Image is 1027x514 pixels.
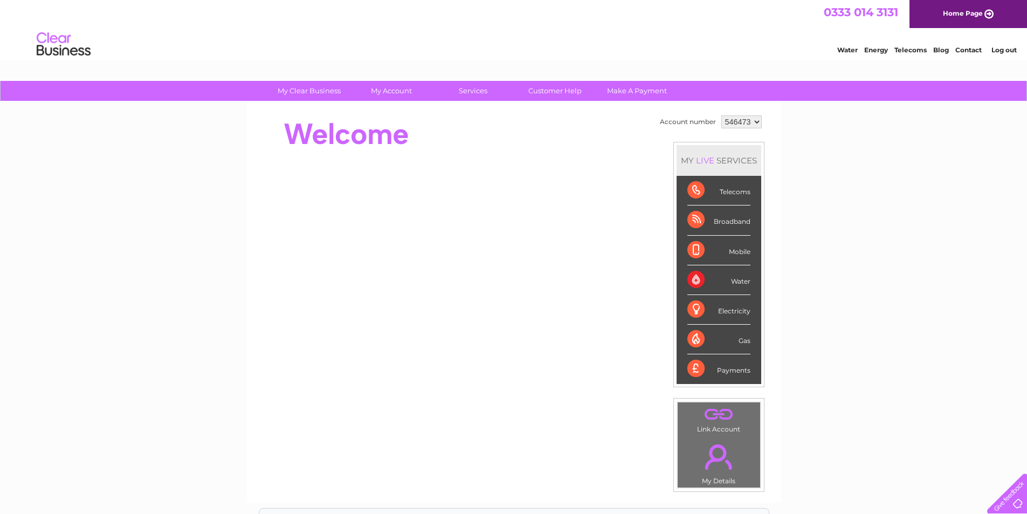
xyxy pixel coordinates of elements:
a: Make A Payment [592,81,681,101]
a: . [680,438,757,476]
a: 0333 014 3131 [824,5,898,19]
div: Broadband [687,205,750,235]
a: My Account [347,81,436,101]
div: Water [687,265,750,295]
img: logo.png [36,28,91,61]
a: Blog [933,46,949,54]
div: Payments [687,354,750,383]
a: . [680,405,757,424]
a: Services [429,81,518,101]
div: LIVE [694,155,716,166]
td: Link Account [677,402,761,436]
div: Gas [687,325,750,354]
div: Mobile [687,236,750,265]
a: Contact [955,46,982,54]
td: My Details [677,435,761,488]
a: Customer Help [511,81,599,101]
div: MY SERVICES [677,145,761,176]
div: Clear Business is a trading name of Verastar Limited (registered in [GEOGRAPHIC_DATA] No. 3667643... [259,6,769,52]
div: Telecoms [687,176,750,205]
a: Telecoms [894,46,927,54]
a: Water [837,46,858,54]
a: My Clear Business [265,81,354,101]
td: Account number [657,113,719,131]
a: Log out [991,46,1017,54]
a: Energy [864,46,888,54]
div: Electricity [687,295,750,325]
